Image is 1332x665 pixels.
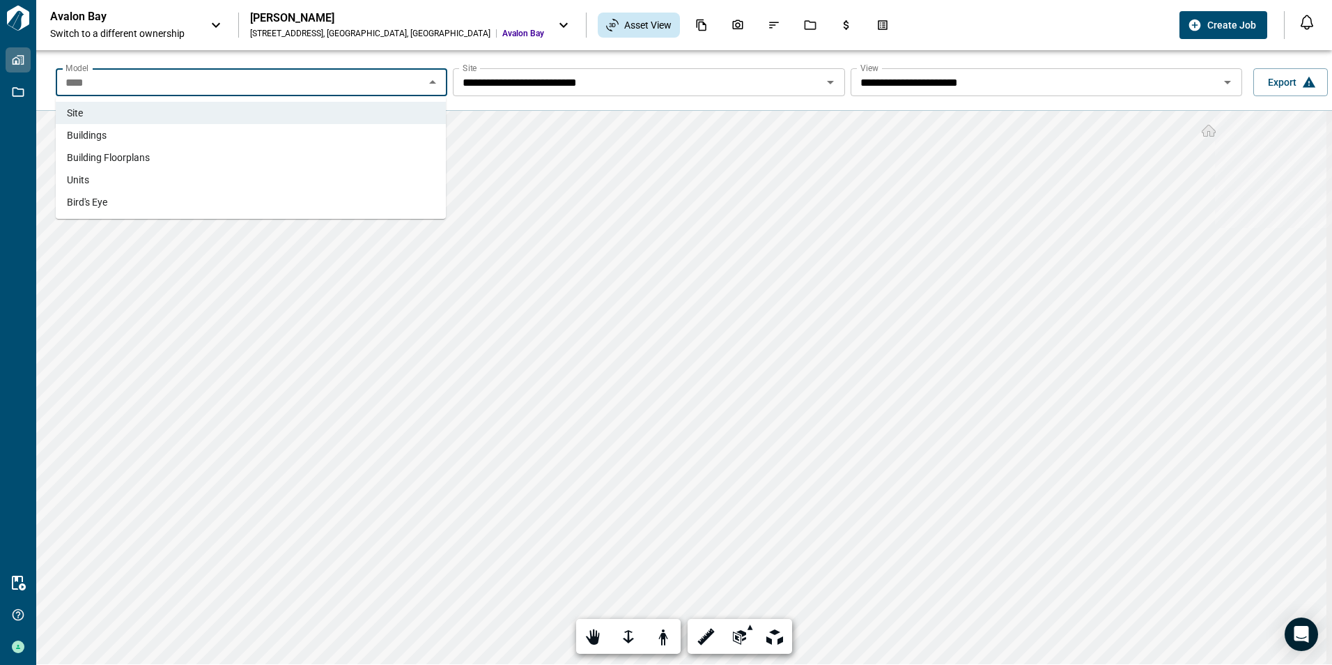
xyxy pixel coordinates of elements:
[1179,11,1267,39] button: Create Job
[1296,11,1318,33] button: Open notification feed
[67,128,107,142] span: Buildings
[463,62,477,74] label: Site
[65,62,88,74] label: Model
[1285,618,1318,651] div: Open Intercom Messenger
[687,13,716,37] div: Documents
[50,26,196,40] span: Switch to a different ownership
[1253,68,1328,96] button: Export
[502,28,544,39] span: Avalon Bay
[1268,75,1296,89] span: Export
[67,151,150,165] span: Building Floorplans
[67,106,83,120] span: Site
[67,195,107,209] span: Bird's Eye
[860,62,878,74] label: View
[423,72,442,92] button: Close
[598,13,680,38] div: Asset View
[868,13,897,37] div: Takeoff Center
[1207,18,1256,32] span: Create Job
[796,13,825,37] div: Jobs
[1218,72,1237,92] button: Open
[723,13,752,37] div: Photos
[250,28,490,39] div: [STREET_ADDRESS] , [GEOGRAPHIC_DATA] , [GEOGRAPHIC_DATA]
[759,13,789,37] div: Issues & Info
[832,13,861,37] div: Budgets
[250,11,544,25] div: [PERSON_NAME]
[821,72,840,92] button: Open
[624,18,672,32] span: Asset View
[67,173,89,187] span: Units
[50,10,176,24] p: Avalon Bay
